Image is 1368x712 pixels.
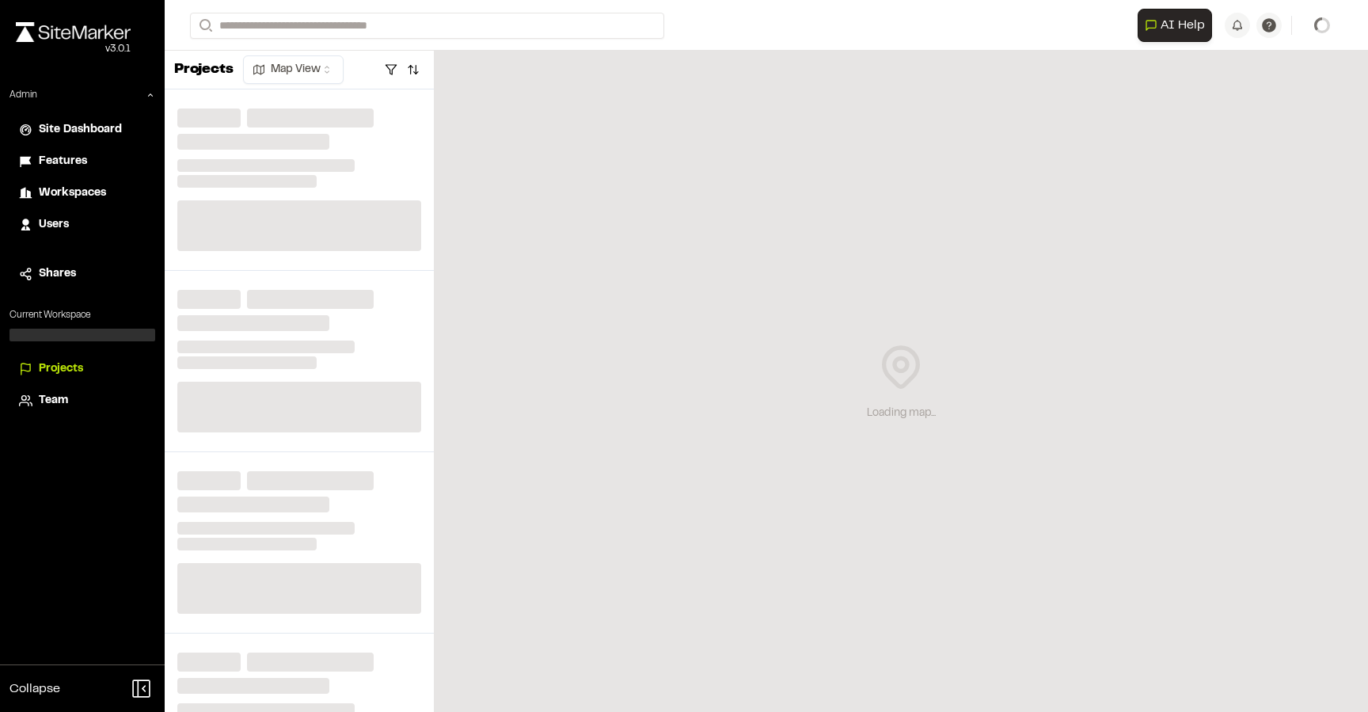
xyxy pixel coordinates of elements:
[9,88,37,102] p: Admin
[9,308,155,322] p: Current Workspace
[39,185,106,202] span: Workspaces
[19,121,146,139] a: Site Dashboard
[16,22,131,42] img: rebrand.png
[19,153,146,170] a: Features
[1138,9,1212,42] button: Open AI Assistant
[39,360,83,378] span: Projects
[19,185,146,202] a: Workspaces
[39,265,76,283] span: Shares
[867,405,936,422] div: Loading map...
[19,216,146,234] a: Users
[174,59,234,81] p: Projects
[19,360,146,378] a: Projects
[39,392,68,409] span: Team
[16,42,131,56] div: Oh geez...please don't...
[19,265,146,283] a: Shares
[39,121,122,139] span: Site Dashboard
[190,13,218,39] button: Search
[39,153,87,170] span: Features
[1138,9,1218,42] div: Open AI Assistant
[1161,16,1205,35] span: AI Help
[19,392,146,409] a: Team
[39,216,69,234] span: Users
[9,680,60,699] span: Collapse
